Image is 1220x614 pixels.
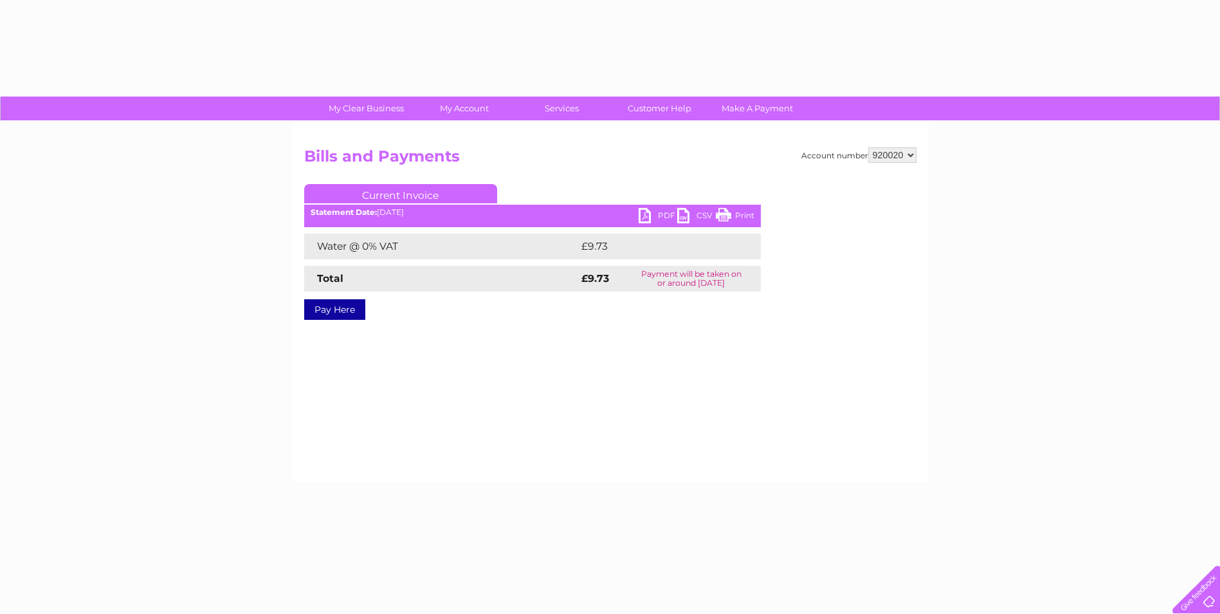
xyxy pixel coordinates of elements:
a: Current Invoice [304,184,497,203]
h2: Bills and Payments [304,147,916,172]
td: £9.73 [578,234,731,259]
div: [DATE] [304,208,761,217]
a: Make A Payment [704,97,810,120]
a: Services [509,97,615,120]
a: Pay Here [304,299,365,320]
b: Statement Date: [311,207,377,217]
td: Payment will be taken on or around [DATE] [622,266,760,292]
a: PDF [639,208,677,227]
strong: Total [317,272,343,284]
a: Print [716,208,754,227]
strong: £9.73 [581,272,609,284]
a: My Account [411,97,517,120]
td: Water @ 0% VAT [304,234,578,259]
div: Account number [801,147,916,163]
a: Customer Help [606,97,713,120]
a: CSV [677,208,716,227]
a: My Clear Business [313,97,419,120]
